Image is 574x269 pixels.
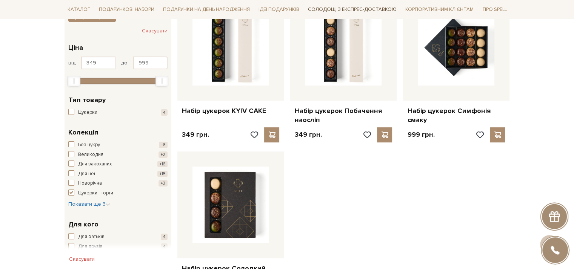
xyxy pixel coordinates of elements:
[78,160,112,168] span: Для закоханих
[68,201,110,207] span: Показати ще 3
[68,190,168,197] button: Цукерки - торти
[182,130,209,139] p: 349 грн.
[68,95,106,105] span: Тип товару
[159,151,168,158] span: +2
[294,107,392,124] a: Набір цукерок Побачення наосліп
[255,4,302,15] span: Ідеї подарунків
[78,243,103,251] span: Для друзів
[68,76,80,86] div: Min
[402,3,477,16] a: Корпоративним клієнтам
[155,76,168,86] div: Max
[78,109,97,116] span: Цукерки
[68,170,168,178] button: Для неї +15
[407,107,505,124] a: Набір цукерок Симфонія смаку
[78,180,102,187] span: Новорічна
[68,109,168,116] button: Цукерки 4
[479,4,509,15] span: Про Spell
[305,3,400,16] a: Солодощі з експрес-доставкою
[157,171,168,177] span: +15
[78,190,113,197] span: Цукерки - торти
[68,180,168,187] button: Новорічна +3
[159,142,168,148] span: +6
[161,234,168,240] span: 4
[68,43,83,53] span: Ціна
[160,4,253,15] span: Подарунки на День народження
[142,25,168,37] button: Скасувати
[78,151,103,159] span: Великодня
[65,253,99,265] button: Скасувати
[68,151,168,159] button: Великодня +2
[68,60,75,66] span: від
[159,180,168,186] span: +3
[157,161,168,167] span: +16
[68,233,168,241] button: Для батьків 4
[78,170,95,178] span: Для неї
[161,243,168,250] span: 4
[81,57,115,69] input: Ціна
[68,243,168,251] button: Для друзів 4
[68,219,98,229] span: Для кого
[68,200,110,208] button: Показати ще 3
[121,60,128,66] span: до
[65,4,93,15] span: Каталог
[96,4,157,15] span: Подарункові набори
[407,130,434,139] p: 999 грн.
[78,233,105,241] span: Для батьків
[294,130,322,139] p: 349 грн.
[68,160,168,168] button: Для закоханих +16
[182,107,280,115] a: Набір цукерок KYIV CAKE
[161,109,168,116] span: 4
[68,127,98,138] span: Колекція
[133,57,168,69] input: Ціна
[78,141,100,149] span: Без цукру
[68,141,168,149] button: Без цукру +6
